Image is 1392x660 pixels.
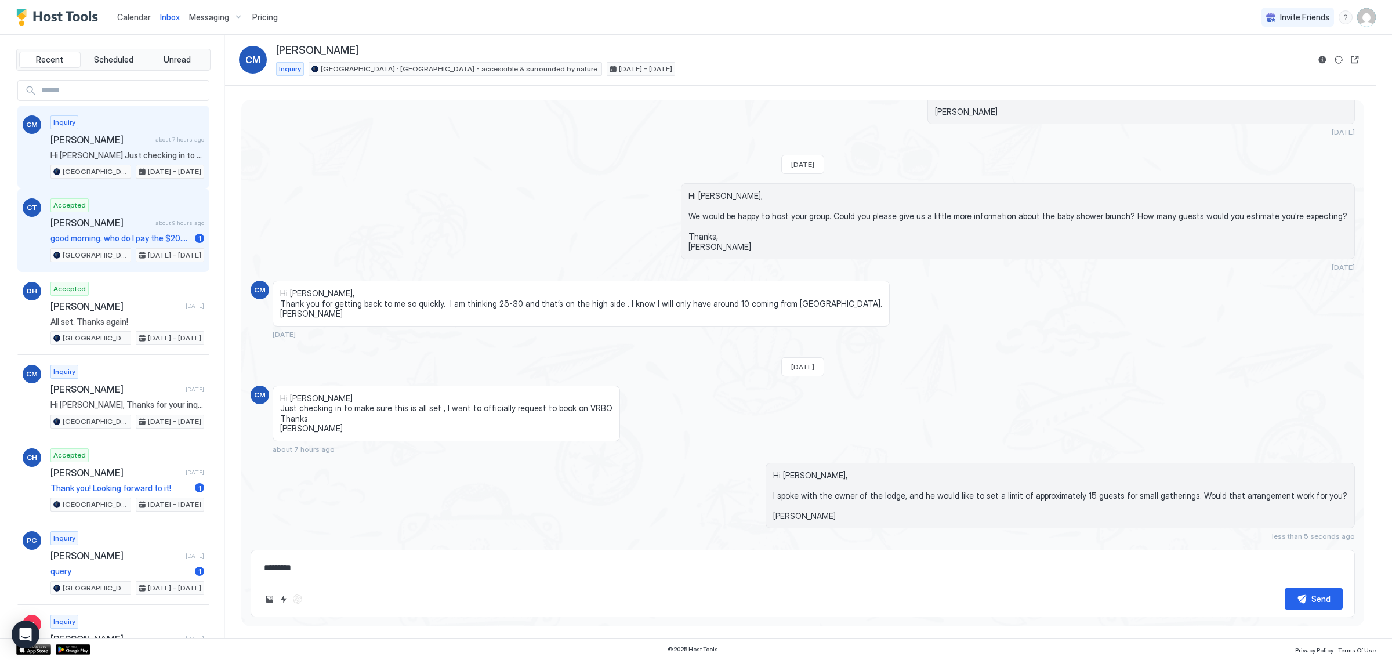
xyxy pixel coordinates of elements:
[16,49,211,71] div: tab-group
[53,284,86,294] span: Accepted
[53,200,86,211] span: Accepted
[50,317,204,327] span: All set. Thanks again!
[50,300,181,312] span: [PERSON_NAME]
[63,250,128,260] span: [GEOGRAPHIC_DATA] · [GEOGRAPHIC_DATA] - accessible & surrounded by nature.
[63,333,128,343] span: [GEOGRAPHIC_DATA] · [GEOGRAPHIC_DATA] - accessible & surrounded by nature.
[321,64,599,74] span: [GEOGRAPHIC_DATA] · [GEOGRAPHIC_DATA] - accessible & surrounded by nature.
[254,390,266,400] span: CM
[1311,593,1331,605] div: Send
[26,369,38,379] span: CM
[189,12,229,23] span: Messaging
[160,12,180,22] span: Inbox
[148,250,201,260] span: [DATE] - [DATE]
[27,286,37,296] span: DH
[148,166,201,177] span: [DATE] - [DATE]
[148,416,201,427] span: [DATE] - [DATE]
[148,499,201,510] span: [DATE] - [DATE]
[146,52,208,68] button: Unread
[1285,588,1343,610] button: Send
[16,9,103,26] a: Host Tools Logo
[252,12,278,23] span: Pricing
[1332,128,1355,136] span: [DATE]
[198,567,201,575] span: 1
[50,150,204,161] span: Hi [PERSON_NAME] Just checking in to make sure this is all set , I want to officially request to ...
[280,288,882,319] span: Hi [PERSON_NAME], Thank you for getting back to me so quickly. I am thinking 25-30 and that’s on ...
[245,53,260,67] span: CM
[12,621,39,648] div: Open Intercom Messenger
[1357,8,1376,27] div: User profile
[276,44,358,57] span: [PERSON_NAME]
[1280,12,1329,23] span: Invite Friends
[50,217,151,229] span: [PERSON_NAME]
[56,644,90,655] a: Google Play Store
[263,592,277,606] button: Upload image
[280,393,612,434] span: Hi [PERSON_NAME] Just checking in to make sure this is all set , I want to officially request to ...
[668,646,718,653] span: © 2025 Host Tools
[36,55,63,65] span: Recent
[155,219,204,227] span: about 9 hours ago
[27,535,37,546] span: PG
[63,499,128,510] span: [GEOGRAPHIC_DATA] · [GEOGRAPHIC_DATA] - accessible & surrounded by nature.
[50,483,190,494] span: Thank you! Looking forward to it!
[83,52,144,68] button: Scheduled
[791,362,814,371] span: [DATE]
[50,633,181,645] span: [PERSON_NAME]
[50,233,190,244] span: good morning. who do I pay the $20.00 for the BBQ? should I pay Ed directly? also, in the bear ba...
[1295,643,1333,655] a: Privacy Policy
[94,55,133,65] span: Scheduled
[155,136,204,143] span: about 7 hours ago
[50,134,151,146] span: [PERSON_NAME]
[186,386,204,393] span: [DATE]
[198,484,201,492] span: 1
[164,55,191,65] span: Unread
[16,644,51,655] a: App Store
[1339,10,1353,24] div: menu
[50,400,204,410] span: Hi [PERSON_NAME], Thanks for your inquiry, I wanted to let you know that I got your message and w...
[186,302,204,310] span: [DATE]
[1272,532,1355,541] span: less than 5 seconds ago
[50,383,181,395] span: [PERSON_NAME]
[279,64,301,74] span: Inquiry
[1338,647,1376,654] span: Terms Of Use
[1348,53,1362,67] button: Open reservation
[37,81,209,100] input: Input Field
[27,452,37,463] span: CH
[791,160,814,169] span: [DATE]
[773,470,1347,521] span: Hi [PERSON_NAME], I spoke with the owner of the lodge, and he would like to set a limit of approx...
[1315,53,1329,67] button: Reservation information
[148,583,201,593] span: [DATE] - [DATE]
[50,467,181,478] span: [PERSON_NAME]
[53,367,75,377] span: Inquiry
[50,566,190,576] span: query
[148,333,201,343] span: [DATE] - [DATE]
[53,117,75,128] span: Inquiry
[619,64,672,74] span: [DATE] - [DATE]
[117,12,151,22] span: Calendar
[53,450,86,460] span: Accepted
[1332,263,1355,271] span: [DATE]
[63,416,128,427] span: [GEOGRAPHIC_DATA] · [GEOGRAPHIC_DATA] - accessible & surrounded by nature.
[1332,53,1346,67] button: Sync reservation
[1338,643,1376,655] a: Terms Of Use
[1295,647,1333,654] span: Privacy Policy
[29,619,35,629] span: G
[273,330,296,339] span: [DATE]
[160,11,180,23] a: Inbox
[117,11,151,23] a: Calendar
[26,119,38,130] span: CM
[186,635,204,643] span: [DATE]
[688,191,1347,252] span: Hi [PERSON_NAME], We would be happy to host your group. Could you please give us a little more in...
[198,234,201,242] span: 1
[19,52,81,68] button: Recent
[277,592,291,606] button: Quick reply
[63,166,128,177] span: [GEOGRAPHIC_DATA] · [GEOGRAPHIC_DATA] - accessible & surrounded by nature.
[63,583,128,593] span: [GEOGRAPHIC_DATA] · [GEOGRAPHIC_DATA] - accessible & surrounded by nature.
[254,285,266,295] span: CM
[186,469,204,476] span: [DATE]
[186,552,204,560] span: [DATE]
[50,550,181,561] span: [PERSON_NAME]
[53,533,75,543] span: Inquiry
